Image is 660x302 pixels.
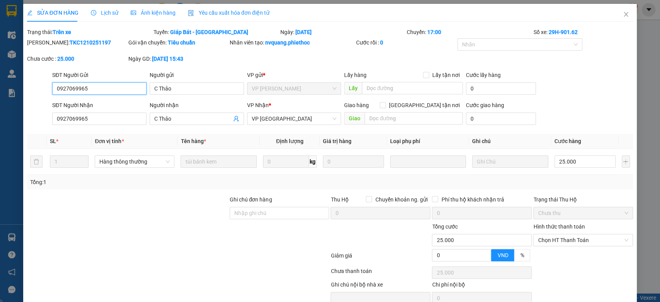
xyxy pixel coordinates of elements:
div: SĐT Người Gửi [52,71,147,79]
input: Cước giao hàng [466,113,536,125]
input: Ghi chú đơn hàng [230,207,329,219]
label: Cước giao hàng [466,102,504,108]
span: edit [27,10,32,15]
label: Hình thức thanh toán [533,224,585,230]
span: Tên hàng [181,138,206,144]
div: Trạng thái Thu Hộ [533,195,633,204]
b: [DATE] 15:43 [152,56,183,62]
div: VP gửi [247,71,341,79]
div: Gói vận chuyển: [128,38,228,47]
span: Lịch sử [91,10,118,16]
span: Giao [344,112,365,125]
b: TKC1210251197 [70,39,111,46]
div: Nhân viên tạo: [230,38,355,47]
div: Ghi chú nội bộ nhà xe [331,280,430,292]
b: 0 [380,39,383,46]
span: Lấy [344,82,362,94]
div: Tuyến: [153,28,279,36]
div: SĐT Người Nhận [52,101,147,109]
span: picture [131,10,136,15]
img: icon [188,10,194,16]
th: Loại phụ phí [387,134,469,149]
span: % [520,252,524,258]
input: Dọc đường [365,112,463,125]
span: [GEOGRAPHIC_DATA] tận nơi [386,101,463,109]
span: VP Trần Khát Chân [252,83,337,94]
span: Định lượng [276,138,304,144]
span: VP Thái Bình [252,113,337,125]
button: delete [30,155,43,168]
div: Chuyến: [406,28,532,36]
div: Số xe: [532,28,634,36]
input: VD: Bàn, Ghế [181,155,257,168]
button: Close [615,4,637,26]
span: user-add [233,116,239,122]
b: 25.000 [57,56,74,62]
b: Tiêu chuẩn [168,39,195,46]
th: Ghi chú [469,134,551,149]
span: close [623,11,629,17]
span: kg [309,155,317,168]
div: Tổng: 1 [30,178,255,186]
span: SỬA ĐƠN HÀNG [27,10,78,16]
label: Cước lấy hàng [466,72,501,78]
span: Đơn vị tính [95,138,124,144]
b: Trên xe [53,29,71,35]
span: Cước hàng [554,138,581,144]
b: 17:00 [427,29,441,35]
div: [PERSON_NAME]: [27,38,127,47]
div: Ngày: [280,28,406,36]
span: Lấy hàng [344,72,367,78]
div: Chi phí nội bộ [432,280,532,292]
div: Chưa thanh toán [330,267,431,280]
b: Giáp Bát - [GEOGRAPHIC_DATA] [170,29,248,35]
span: Tổng cước [432,224,457,230]
span: VND [497,252,508,258]
span: Hàng thông thường [99,156,170,167]
div: Người gửi [150,71,244,79]
span: Thu Hộ [331,196,348,203]
span: Phí thu hộ khách nhận trả [438,195,507,204]
span: Giao hàng [344,102,369,108]
div: Người nhận [150,101,244,109]
span: VP Nhận [247,102,269,108]
span: Ảnh kiện hàng [131,10,176,16]
span: Chưa thu [538,207,628,219]
input: Cước lấy hàng [466,82,536,95]
div: Ngày GD: [128,55,228,63]
div: Cước rồi : [356,38,456,47]
b: nvquang.phiethoc [265,39,310,46]
span: clock-circle [91,10,96,15]
div: Chưa cước : [27,55,127,63]
div: Trạng thái: [26,28,153,36]
span: Yêu cầu xuất hóa đơn điện tử [188,10,269,16]
span: Chuyển khoản ng. gửi [372,195,430,204]
input: Dọc đường [362,82,463,94]
input: Ghi Chú [472,155,548,168]
input: 0 [323,155,384,168]
span: SL [50,138,56,144]
b: [DATE] [295,29,312,35]
span: Chọn HT Thanh Toán [538,234,628,246]
span: Giá trị hàng [323,138,351,144]
button: plus [622,155,630,168]
div: Giảm giá [330,251,431,265]
span: Lấy tận nơi [429,71,463,79]
label: Ghi chú đơn hàng [230,196,272,203]
b: 29H-901.62 [548,29,577,35]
